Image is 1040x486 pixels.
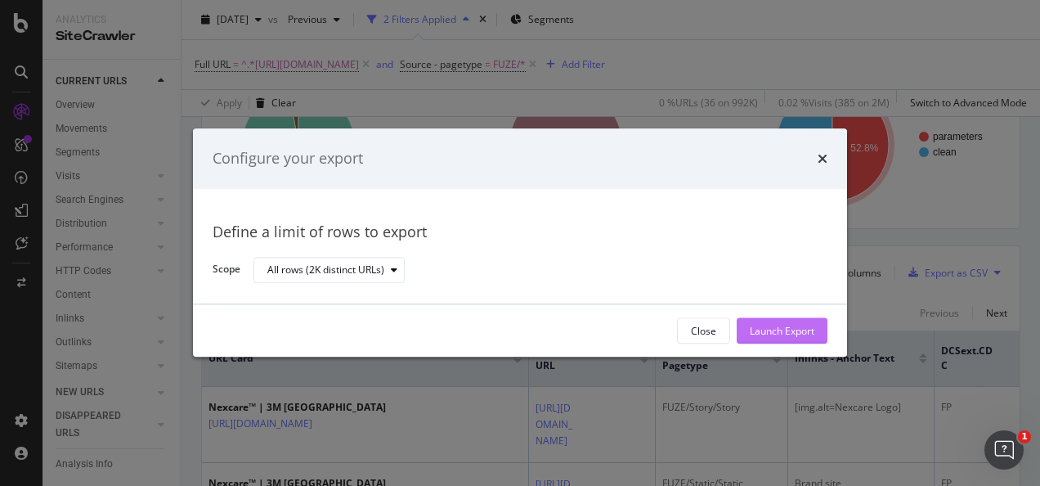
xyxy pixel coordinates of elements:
[750,324,814,338] div: Launch Export
[193,128,847,357] div: modal
[818,148,827,169] div: times
[1018,430,1031,443] span: 1
[213,148,363,169] div: Configure your export
[213,222,827,243] div: Define a limit of rows to export
[267,265,384,275] div: All rows (2K distinct URLs)
[677,318,730,344] button: Close
[984,430,1024,470] iframe: Intercom live chat
[691,324,716,338] div: Close
[213,263,240,281] label: Scope
[737,318,827,344] button: Launch Export
[253,257,405,283] button: All rows (2K distinct URLs)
